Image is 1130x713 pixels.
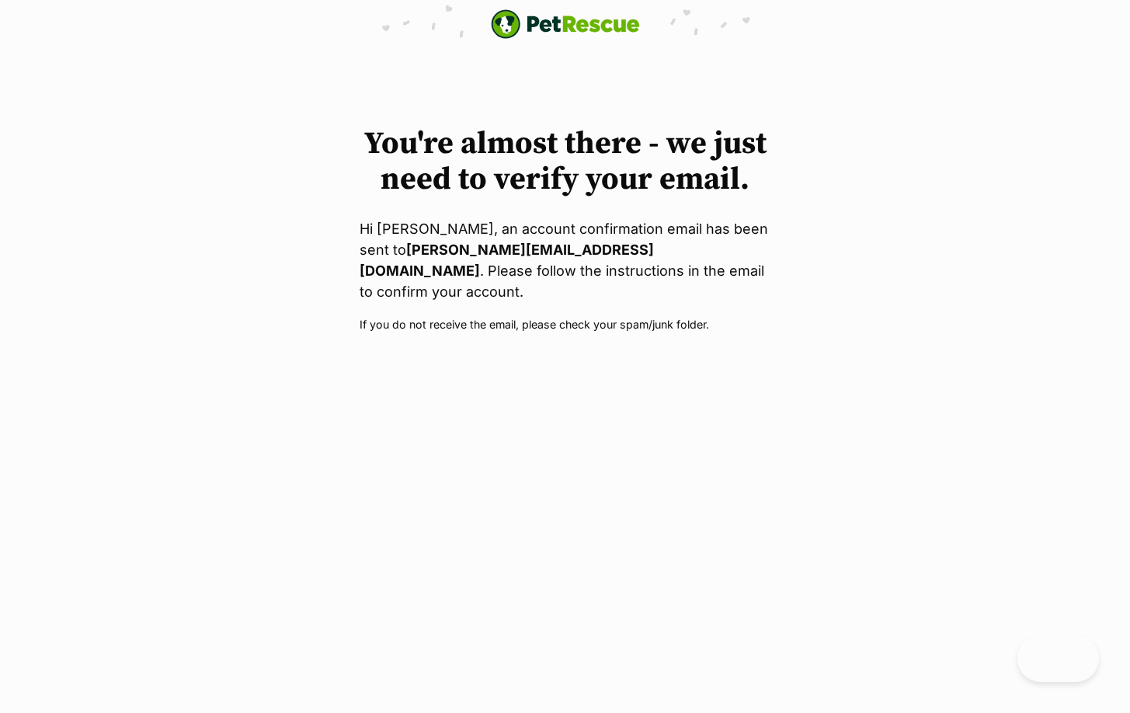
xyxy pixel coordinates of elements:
[360,242,654,279] strong: [PERSON_NAME][EMAIL_ADDRESS][DOMAIN_NAME]
[360,218,771,302] p: Hi [PERSON_NAME], an account confirmation email has been sent to . Please follow the instructions...
[1017,635,1099,682] iframe: Help Scout Beacon - Open
[360,126,771,197] h1: You're almost there - we just need to verify your email.
[491,9,640,39] a: PetRescue
[491,9,640,39] img: logo-e224e6f780fb5917bec1dbf3a21bbac754714ae5b6737aabdf751b685950b380.svg
[360,316,771,332] p: If you do not receive the email, please check your spam/junk folder.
